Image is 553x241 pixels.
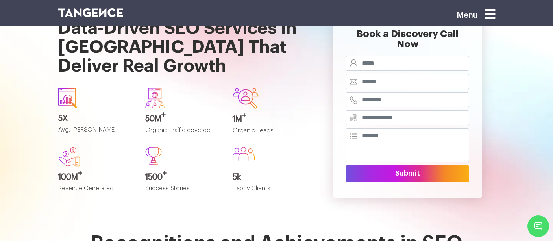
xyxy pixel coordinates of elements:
span: Chat Widget [527,215,549,237]
sup: + [78,169,82,177]
h3: 50M [145,115,221,123]
h3: 1500 [145,173,221,182]
p: Organic Leads [233,128,308,141]
img: Group-640.svg [145,88,165,108]
p: Revenue Generated [58,185,134,198]
img: new.svg [58,147,80,167]
p: Organic Traffic covered [145,127,221,140]
h3: 5X [58,114,134,123]
h2: Book a Discovery Call Now [346,29,469,56]
sup: + [163,169,167,177]
img: icon1.svg [58,88,77,108]
h3: 100M [58,173,134,182]
sup: + [242,111,246,119]
p: Success Stories [145,185,221,198]
img: Path%20473.svg [145,147,162,165]
sup: + [161,111,166,119]
img: Group-642.svg [233,88,259,109]
p: Happy Clients [233,185,308,198]
img: logo SVG [58,8,124,17]
h3: 5k [233,173,308,182]
p: Avg. [PERSON_NAME] [58,127,134,140]
button: Submit [346,165,469,182]
h3: 1M [233,115,308,124]
img: Group%20586.svg [233,147,255,161]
